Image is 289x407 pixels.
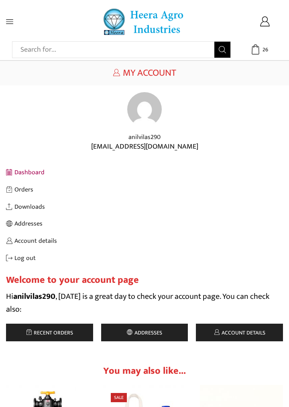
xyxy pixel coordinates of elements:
a: Addresses [101,324,188,341]
span: My Account [123,65,176,81]
a: Account details [196,324,283,341]
a: Account details [6,232,283,250]
p: Hi , [DATE] is a great day to check your account page. You can check also: [6,290,283,316]
div: [EMAIL_ADDRESS][DOMAIN_NAME] [6,142,283,152]
a: Dashboard [6,164,283,181]
span: Addresses [132,328,162,337]
a: 26 [243,44,277,54]
a: Log out [6,250,283,267]
span: Account details [220,328,265,337]
a: Downloads [6,198,283,216]
span: Recent orders [32,328,73,337]
input: Search for... [16,42,214,58]
span: Sale [111,393,127,402]
a: Recent orders [6,324,93,341]
a: Addresses [6,215,283,232]
span: Welcome to your account page [6,272,139,288]
a: Orders [6,181,283,198]
span: 26 [261,45,269,53]
div: anilvilas290 [6,133,283,142]
strong: anilvilas290 [13,290,55,303]
button: Search button [214,42,230,58]
span: You may also like... [103,363,186,379]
